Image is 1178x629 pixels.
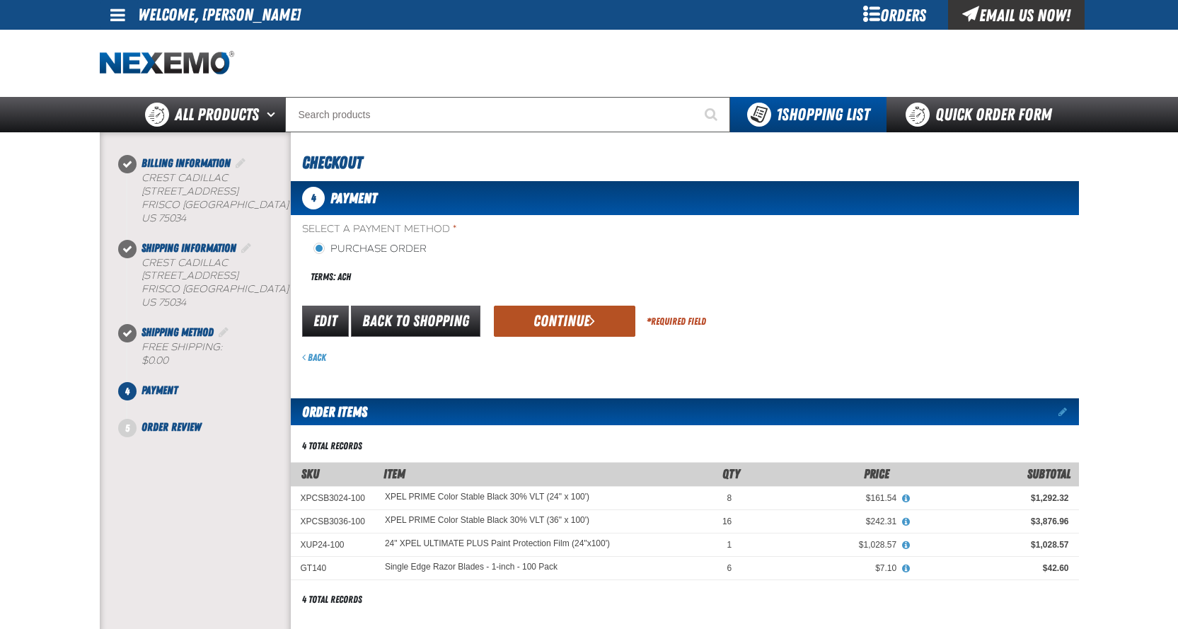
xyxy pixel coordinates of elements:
[722,466,740,481] span: Qty
[751,539,896,550] div: $1,028.57
[142,199,180,211] span: FRISCO
[285,97,730,132] input: Search
[647,315,706,328] div: Required Field
[494,306,635,337] button: Continue
[302,262,685,292] div: Terms: ACH
[142,325,214,339] span: Shipping Method
[722,517,732,526] span: 16
[896,516,915,529] button: View All Prices for XPEL PRIME Color Stable Black 30% VLT (36" x 100')
[127,419,291,436] li: Order Review. Step 5 of 5. Not Completed
[158,296,186,308] bdo: 75034
[385,539,610,549] : 24" XPEL ULTIMATE PLUS Paint Protection Film (24"x100')
[916,492,1068,504] div: $1,292.32
[1027,466,1070,481] span: Subtotal
[302,306,349,337] a: Edit
[233,156,248,170] a: Edit Billing Information
[864,466,889,481] span: Price
[351,306,480,337] a: Back to Shopping
[118,419,137,437] span: 5
[751,562,896,574] div: $7.10
[751,492,896,504] div: $161.54
[142,296,156,308] span: US
[302,187,325,209] span: 4
[730,97,887,132] button: You have 1 Shopping List. Open to view details
[302,439,362,453] div: 4 total records
[727,563,732,573] span: 6
[262,97,285,132] button: Open All Products pages
[301,466,319,481] a: SKU
[142,354,168,367] strong: $0.00
[100,51,234,76] a: Home
[175,102,259,127] span: All Products
[916,516,1068,527] div: $3,876.96
[239,241,253,255] a: Edit Shipping Information
[916,539,1068,550] div: $1,028.57
[142,212,156,224] span: US
[695,97,730,132] button: Start Searching
[302,223,685,236] span: Select a Payment Method
[313,243,325,254] input: Purchase Order
[142,383,178,397] span: Payment
[127,382,291,419] li: Payment. Step 4 of 5. Not Completed
[100,51,234,76] img: Nexemo logo
[385,492,589,502] : XPEL PRIME Color Stable Black 30% VLT (24" x 100')
[302,352,326,363] a: Back
[142,283,180,295] span: FRISCO
[887,97,1078,132] a: Quick Order Form
[158,212,186,224] bdo: 75034
[183,199,289,211] span: [GEOGRAPHIC_DATA]
[291,398,367,425] h2: Order Items
[896,562,915,575] button: View All Prices for Single Edge Razor Blades - 1-inch - 100 Pack
[385,562,558,572] a: Single Edge Razor Blades - 1-inch - 100 Pack
[313,243,427,256] label: Purchase Order
[142,420,201,434] span: Order Review
[127,324,291,382] li: Shipping Method. Step 3 of 5. Completed
[291,533,375,557] td: XUP24-100
[291,486,375,509] td: XPCSB3024-100
[127,240,291,325] li: Shipping Information. Step 2 of 5. Completed
[330,190,377,207] span: Payment
[142,185,238,197] span: [STREET_ADDRESS]
[142,172,228,184] span: Crest Cadillac
[142,257,228,269] span: Crest Cadillac
[383,466,405,481] span: Item
[776,105,870,125] span: Shopping List
[896,492,915,505] button: View All Prices for XPEL PRIME Color Stable Black 30% VLT (24" x 100')
[727,540,732,550] span: 1
[385,516,589,526] : XPEL PRIME Color Stable Black 30% VLT (36" x 100')
[118,382,137,400] span: 4
[896,539,915,552] button: View All Prices for 24" XPEL ULTIMATE PLUS Paint Protection Film (24"x100')
[142,156,231,170] span: Billing Information
[1058,407,1079,417] a: Edit items
[142,241,236,255] span: Shipping Information
[127,155,291,240] li: Billing Information. Step 1 of 5. Completed
[142,341,291,368] div: Free Shipping:
[727,493,732,503] span: 8
[916,562,1068,574] div: $42.60
[117,155,291,436] nav: Checkout steps. Current step is Payment. Step 4 of 5
[291,557,375,580] td: GT140
[216,325,231,339] a: Edit Shipping Method
[776,105,782,125] strong: 1
[751,516,896,527] div: $242.31
[183,283,289,295] span: [GEOGRAPHIC_DATA]
[142,270,238,282] span: [STREET_ADDRESS]
[302,593,362,606] div: 4 total records
[291,509,375,533] td: XPCSB3036-100
[302,153,362,173] span: Checkout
